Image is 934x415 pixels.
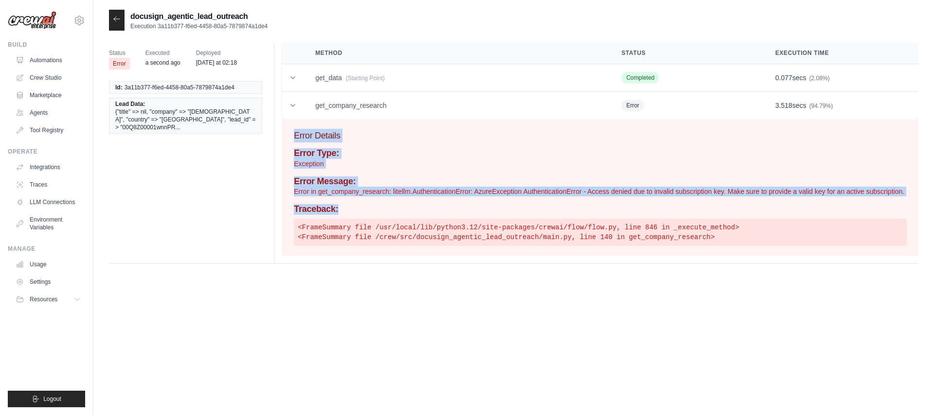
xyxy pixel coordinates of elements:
h2: docusign_agentic_lead_outreach [130,11,268,22]
span: (94.79%) [809,103,833,109]
th: Method [304,42,610,64]
pre: <FrameSummary file /usr/local/lib/python3.12/site-packages/crewai/flow/flow.py, line 846 in _exec... [294,219,907,246]
span: Lead Data: [115,100,145,108]
span: 0.077 [775,74,792,82]
span: Logout [43,395,61,403]
td: secs [764,92,918,120]
a: Tool Registry [12,122,85,138]
span: Status [109,48,130,58]
a: Integrations [12,159,85,175]
td: get_company_research [304,92,610,120]
span: (2.08%) [809,75,829,82]
h4: Error Type: [294,148,907,159]
span: Error [621,100,644,111]
td: get_data [304,64,610,92]
img: Logo [8,11,56,30]
button: Resources [12,292,85,307]
p: Exception [294,159,907,169]
span: Completed [621,72,659,84]
a: Agents [12,105,85,121]
td: secs [764,64,918,92]
span: 3a11b377-f6ed-4458-80a5-7879874a1de4 [125,84,234,91]
h4: Traceback: [294,204,907,215]
a: Marketplace [12,87,85,103]
a: Settings [12,274,85,290]
a: Crew Studio [12,70,85,86]
a: Environment Variables [12,212,85,235]
span: Executed [145,48,180,58]
span: Resources [30,295,57,303]
a: Usage [12,257,85,272]
a: Automations [12,52,85,68]
div: Build [8,41,85,49]
h4: Error Message: [294,176,907,187]
time: August 18, 2025 at 02:18 CDT [196,59,237,66]
a: Traces [12,177,85,192]
span: {"title" => nil, "company" => "[DEMOGRAPHIC_DATA]", "country" => "[GEOGRAPHIC_DATA]", "lead_id" =... [115,108,256,131]
span: 3.518 [775,102,792,109]
time: August 19, 2025 at 08:20 CDT [145,59,180,66]
iframe: Chat Widget [885,368,934,415]
span: Error [109,58,130,69]
p: Execution 3a11b377-f6ed-4458-80a5-7879874a1de4 [130,22,268,30]
span: Id: [115,84,123,91]
a: LLM Connections [12,194,85,210]
p: Error in get_company_research: litellm.AuthenticationError: AzureException AuthenticationError - ... [294,187,907,196]
div: Manage [8,245,85,253]
span: Deployed [196,48,237,58]
th: Execution Time [764,42,918,64]
div: Operate [8,148,85,156]
th: Status [610,42,763,64]
h3: Error Details [294,129,907,142]
button: Logout [8,391,85,407]
span: (Starting Point) [346,75,385,82]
